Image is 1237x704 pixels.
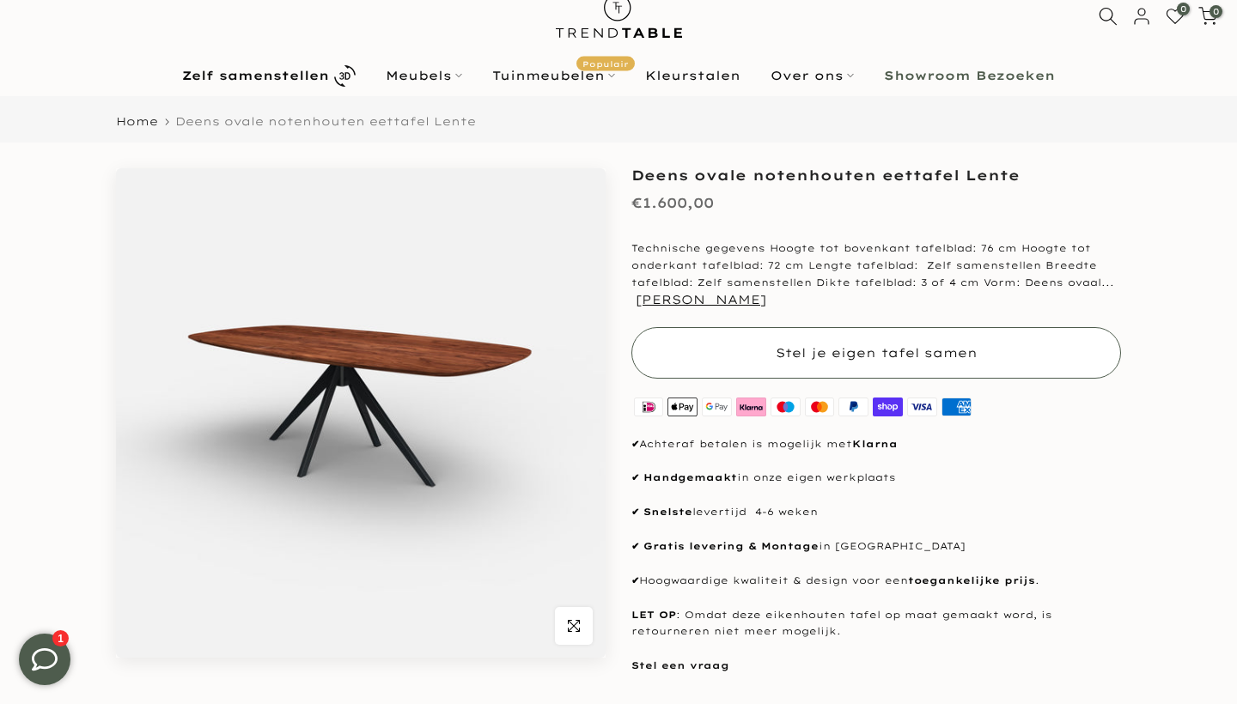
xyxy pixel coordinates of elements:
[666,396,700,419] img: apple pay
[1177,3,1190,15] span: 0
[700,396,734,419] img: google pay
[869,65,1070,86] a: Showroom Bezoeken
[168,61,371,91] a: Zelf samenstellen
[478,65,631,86] a: TuinmeubelenPopulair
[631,659,729,671] a: Stel een vraag
[631,65,756,86] a: Kleurstalen
[1166,7,1185,26] a: 0
[768,396,802,419] img: maestro
[631,436,1121,453] p: Achteraf betalen is mogelijk met
[631,470,1121,487] p: in onze eigen werkplaats
[175,114,476,128] span: Deens ovale notenhouten eettafel Lente
[802,396,837,419] img: master
[631,607,1121,641] p: : Omdat deze eikenhouten tafel op maat gemaakt word, is retourneren niet meer mogelijk.
[631,168,1121,182] h1: Deens ovale notenhouten eettafel Lente
[631,504,1121,521] p: levertijd 4-6 weken
[643,471,737,483] strong: Handgemaakt
[939,396,973,419] img: american express
[756,65,869,86] a: Over ons
[631,506,639,518] strong: ✔
[116,116,158,127] a: Home
[631,540,639,552] strong: ✔
[631,538,1121,555] p: in [GEOGRAPHIC_DATA]
[908,574,1035,586] strong: toegankelijke prijs
[631,396,666,419] img: ideal
[837,396,871,419] img: paypal
[631,240,1121,309] p: Technische gegevens Hoogte tot bovenkant tafelblad: 76 cm Hoogte tot onderkant tafelblad: 72 cm L...
[643,540,819,552] strong: Gratis levering & Montage
[371,65,478,86] a: Meubels
[1198,7,1217,26] a: 0
[576,57,635,71] span: Populair
[631,609,676,621] strong: LET OP
[1210,5,1222,18] span: 0
[905,396,940,419] img: visa
[2,616,88,702] iframe: toggle-frame
[852,438,898,450] strong: Klarna
[631,191,714,215] div: €1.600,00
[182,70,329,82] b: Zelf samenstellen
[884,70,1055,82] b: Showroom Bezoeken
[871,396,905,419] img: shopify pay
[636,292,766,307] button: [PERSON_NAME]
[631,327,1121,379] button: Stel je eigen tafel samen
[631,574,639,586] strong: ✔
[631,573,1121,590] p: Hoogwaardige kwaliteit & design voor een .
[643,506,692,518] strong: Snelste
[776,345,978,361] span: Stel je eigen tafel samen
[631,438,639,450] strong: ✔
[631,471,639,483] strong: ✔
[734,396,768,419] img: klarna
